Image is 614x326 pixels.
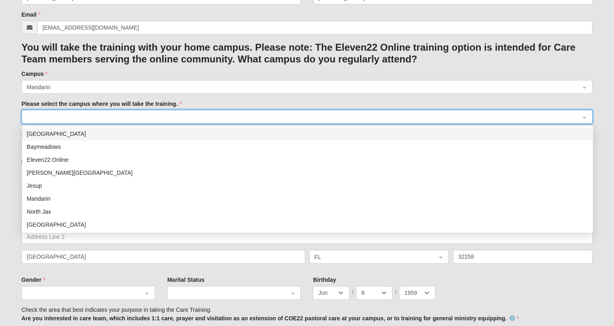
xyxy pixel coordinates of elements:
[22,70,48,78] label: Campus
[313,276,336,284] label: Birthday
[453,250,592,264] input: Zip
[22,130,62,138] label: Mobile Phone
[22,100,182,108] label: Please select the campus where you will take the training.
[22,314,519,322] label: Are you interested in care team, which includes 1:1 care, prayer and visitation as an extension o...
[22,210,592,224] input: Address Line 1
[22,180,44,188] label: Address
[27,220,588,229] div: [GEOGRAPHIC_DATA]
[315,253,429,262] span: FL
[22,218,593,231] div: Orange Park
[22,179,593,192] div: Jesup
[22,11,41,19] label: Email
[22,276,45,284] label: Gender
[27,168,588,177] div: [PERSON_NAME][GEOGRAPHIC_DATA]
[22,250,305,264] input: City
[395,288,396,296] span: /
[27,181,588,190] div: Jesup
[352,288,353,296] span: /
[22,192,593,205] div: Mandarin
[22,230,592,244] input: Address Line 2
[22,153,593,166] div: Eleven22 Online
[22,205,593,218] div: North Jax
[22,140,593,153] div: Baymeadows
[22,42,592,65] h3: You will take the training with your home campus. Please note: The Eleven22 Online training optio...
[27,155,588,164] div: Eleven22 Online
[27,194,588,203] div: Mandarin
[27,142,588,151] div: Baymeadows
[27,207,588,216] div: North Jax
[22,166,593,179] div: Fleming Island
[27,83,573,92] span: Mandarin
[22,127,593,140] div: Arlington
[27,129,588,138] div: [GEOGRAPHIC_DATA]
[167,276,205,284] label: Marital Status
[22,159,27,165] input: Give your consent to receive SMS messages by simply checking the box.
